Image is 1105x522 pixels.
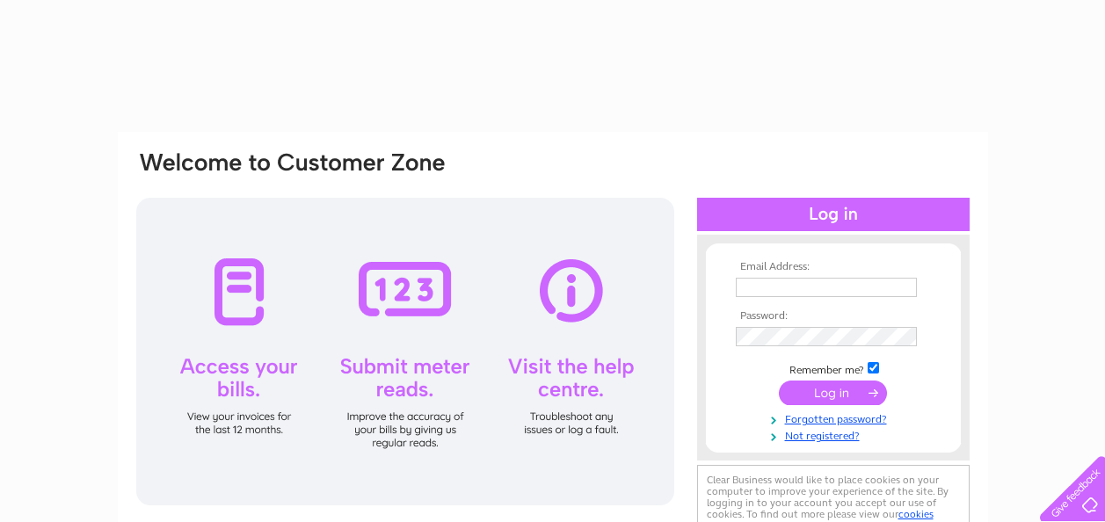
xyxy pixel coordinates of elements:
[731,261,935,273] th: Email Address:
[779,381,887,405] input: Submit
[731,359,935,377] td: Remember me?
[736,410,935,426] a: Forgotten password?
[736,426,935,443] a: Not registered?
[731,310,935,323] th: Password:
